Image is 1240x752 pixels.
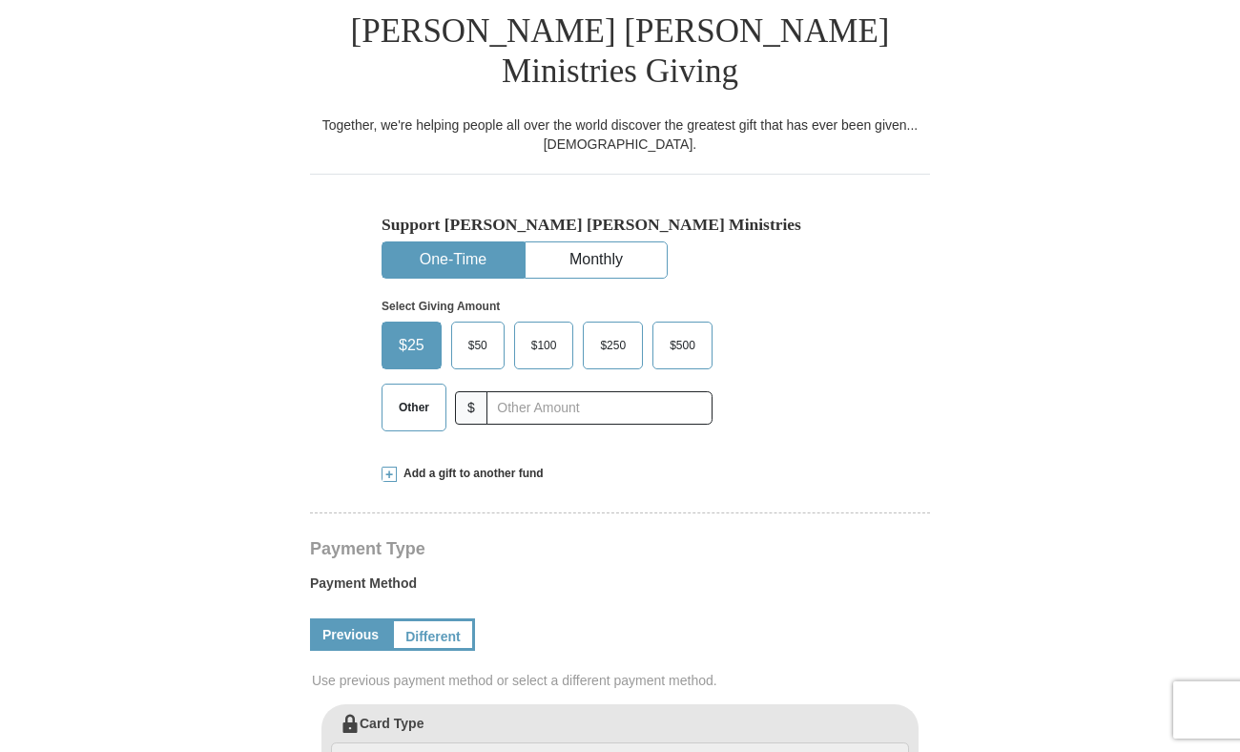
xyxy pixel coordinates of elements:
[486,391,713,425] input: Other Amount
[310,618,391,651] a: Previous
[455,391,487,425] span: $
[526,242,667,278] button: Monthly
[397,466,544,482] span: Add a gift to another fund
[382,215,858,235] h5: Support [PERSON_NAME] [PERSON_NAME] Ministries
[310,574,930,602] label: Payment Method
[312,671,932,690] span: Use previous payment method or select a different payment method.
[459,331,497,360] span: $50
[391,618,475,651] a: Different
[382,242,524,278] button: One-Time
[382,300,500,313] strong: Select Giving Amount
[590,331,635,360] span: $250
[522,331,567,360] span: $100
[389,331,434,360] span: $25
[310,115,930,154] div: Together, we're helping people all over the world discover the greatest gift that has ever been g...
[660,331,705,360] span: $500
[389,393,439,422] span: Other
[310,541,930,556] h4: Payment Type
